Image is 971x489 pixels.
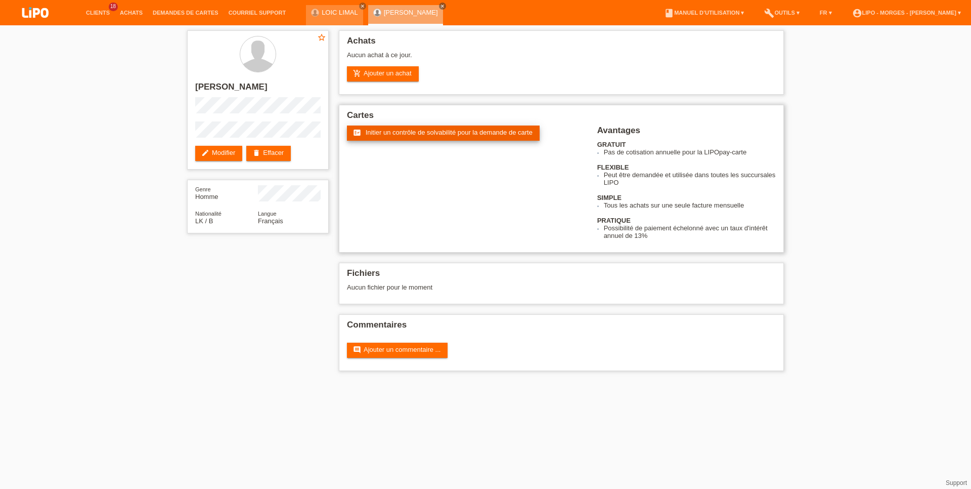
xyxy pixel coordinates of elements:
[195,146,242,161] a: editModifier
[604,171,776,186] li: Peut être demandée et utilisée dans toutes les succursales LIPO
[440,4,445,9] i: close
[597,217,631,224] b: PRATIQUE
[366,129,533,136] span: Initier un contrôle de solvabilité pour la demande de carte
[81,10,115,16] a: Clients
[353,346,361,354] i: comment
[252,149,260,157] i: delete
[852,8,862,18] i: account_circle
[847,10,966,16] a: account_circleLIPO - Morges - [PERSON_NAME] ▾
[659,10,749,16] a: bookManuel d’utilisation ▾
[759,10,804,16] a: buildOutils ▾
[604,201,776,209] li: Tous les achats sur une seule facture mensuelle
[258,211,277,217] span: Langue
[439,3,446,10] a: close
[195,185,258,200] div: Homme
[946,479,967,486] a: Support
[317,33,326,44] a: star_border
[347,343,448,358] a: commentAjouter un commentaire ...
[347,110,776,126] h2: Cartes
[347,268,776,283] h2: Fichiers
[353,129,361,137] i: fact_check
[258,217,283,225] span: Français
[347,320,776,335] h2: Commentaires
[224,10,291,16] a: Courriel Support
[347,36,776,51] h2: Achats
[347,283,656,291] div: Aucun fichier pour le moment
[353,69,361,77] i: add_shopping_cart
[597,141,626,148] b: GRATUIT
[10,21,61,28] a: LIPO pay
[597,126,776,141] h2: Avantages
[246,146,291,161] a: deleteEffacer
[347,126,540,141] a: fact_check Initier un contrôle de solvabilité pour la demande de carte
[604,224,776,239] li: Possibilité de paiement échelonné avec un taux d'intérêt annuel de 13%
[597,194,622,201] b: SIMPLE
[322,9,358,16] a: LOIC LIMAL
[317,33,326,42] i: star_border
[148,10,224,16] a: Demandes de cartes
[347,66,419,81] a: add_shopping_cartAjouter un achat
[347,51,776,66] div: Aucun achat à ce jour.
[109,3,118,11] span: 18
[201,149,209,157] i: edit
[115,10,148,16] a: Achats
[604,148,776,156] li: Pas de cotisation annuelle pour la LIPOpay-carte
[359,3,366,10] a: close
[195,186,211,192] span: Genre
[597,164,629,171] b: FLEXIBLE
[195,211,222,217] span: Nationalité
[360,4,365,9] i: close
[195,82,321,97] h2: [PERSON_NAME]
[195,217,213,225] span: Sri Lanka / B / 19.08.2015
[764,8,774,18] i: build
[815,10,837,16] a: FR ▾
[384,9,438,16] a: [PERSON_NAME]
[664,8,674,18] i: book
